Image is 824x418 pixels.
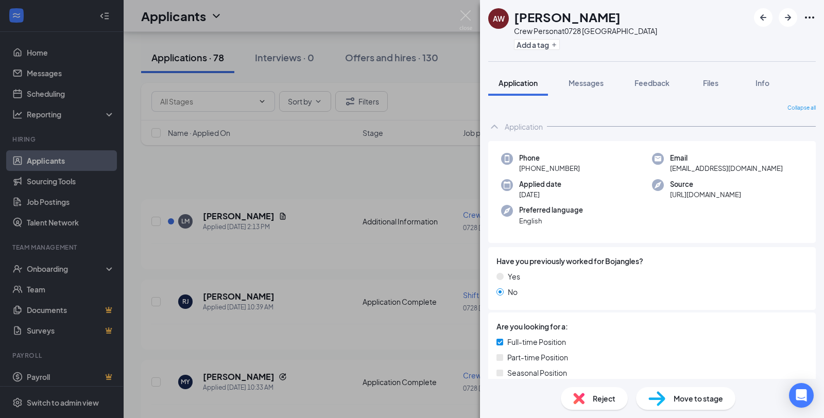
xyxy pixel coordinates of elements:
[670,153,783,163] span: Email
[496,321,568,332] span: Are you looking for a:
[551,42,557,48] svg: Plus
[514,8,621,26] h1: [PERSON_NAME]
[787,104,816,112] span: Collapse all
[782,11,794,24] svg: ArrowRight
[757,11,769,24] svg: ArrowLeftNew
[488,120,501,133] svg: ChevronUp
[507,352,568,363] span: Part-time Position
[519,205,583,215] span: Preferred language
[519,216,583,226] span: English
[779,8,797,27] button: ArrowRight
[493,13,505,24] div: AW
[505,121,543,132] div: Application
[496,255,643,267] span: Have you previously worked for Bojangles?
[670,163,783,173] span: [EMAIL_ADDRESS][DOMAIN_NAME]
[508,286,518,298] span: No
[519,179,561,189] span: Applied date
[499,78,538,88] span: Application
[703,78,718,88] span: Files
[756,78,769,88] span: Info
[803,11,816,24] svg: Ellipses
[519,153,580,163] span: Phone
[519,163,580,173] span: [PHONE_NUMBER]
[507,367,567,378] span: Seasonal Position
[634,78,669,88] span: Feedback
[514,39,560,50] button: PlusAdd a tag
[519,189,561,200] span: [DATE]
[670,179,741,189] span: Source
[674,393,723,404] span: Move to stage
[593,393,615,404] span: Reject
[754,8,772,27] button: ArrowLeftNew
[569,78,604,88] span: Messages
[507,336,566,347] span: Full-time Position
[508,271,520,282] span: Yes
[670,189,741,200] span: [URL][DOMAIN_NAME]
[789,383,814,408] div: Open Intercom Messenger
[514,26,657,36] div: Crew Person at 0728 [GEOGRAPHIC_DATA]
